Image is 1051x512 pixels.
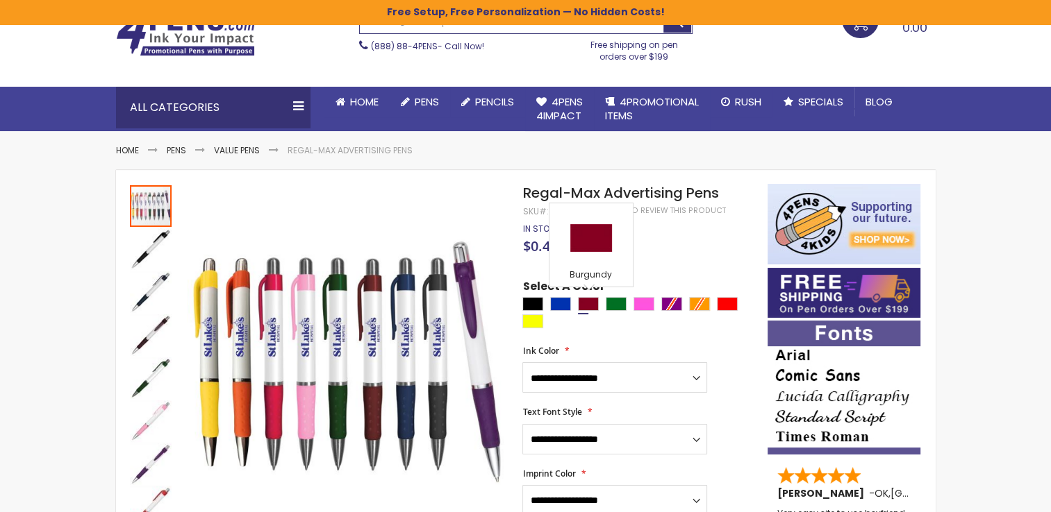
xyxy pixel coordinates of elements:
div: Yellow [522,314,543,328]
div: Regal-Max Advertising Pens [130,442,173,485]
span: Text Font Style [522,406,581,418]
span: Blog [866,94,893,109]
a: Pencils [450,87,525,117]
span: Home [350,94,379,109]
div: Availability [522,223,561,234]
span: - , [869,486,993,500]
a: Rush [710,87,772,117]
div: Red [717,297,738,311]
img: Regal-Max Advertising Pens [130,357,172,399]
img: Regal-Max Advertising Pens [130,314,172,356]
span: [GEOGRAPHIC_DATA] [891,486,993,500]
span: Regal-Max Advertising Pens [522,183,718,203]
span: Pencils [475,94,514,109]
div: Pink [634,297,654,311]
img: Regal-Max Advertising Pens [130,443,172,485]
strong: SKU [522,205,548,217]
a: Be the first to review this product [579,205,725,216]
a: Home [324,87,390,117]
a: (888) 88-4PENS [371,40,438,52]
span: Imprint Color [522,468,575,479]
span: $0.40 [522,237,557,255]
li: Regal-Max Advertising Pens [288,145,413,156]
a: Pens [390,87,450,117]
a: Specials [772,87,854,117]
span: Pens [415,94,439,109]
div: All Categories [116,87,311,128]
a: Blog [854,87,904,117]
span: [PERSON_NAME] [777,486,869,500]
a: Value Pens [214,144,260,156]
span: Ink Color [522,345,558,357]
div: Black [522,297,543,311]
a: Home [116,144,139,156]
div: Regal-Max Advertising Pens [130,356,173,399]
span: Rush [735,94,761,109]
img: Regal-Max Advertising Pens [130,400,172,442]
img: Regal-Max Advertising Pens [130,271,172,313]
div: Burgundy [578,297,599,311]
div: Regal-Max Advertising Pens [130,270,173,313]
span: 4Pens 4impact [536,94,583,123]
img: font-personalization-examples [768,321,920,454]
span: 4PROMOTIONAL ITEMS [605,94,699,123]
img: 4pens 4 kids [768,184,920,264]
img: 4Pens Custom Pens and Promotional Products [116,12,255,56]
div: Free shipping on pen orders over $199 [576,34,693,62]
span: In stock [522,223,561,234]
span: Select A Color [522,279,604,298]
span: 0.00 [902,19,927,36]
span: Specials [798,94,843,109]
div: Green [606,297,627,311]
a: 4Pens4impact [525,87,594,132]
div: Blue [550,297,571,311]
span: - Call Now! [371,40,484,52]
div: Burgundy [553,269,629,283]
img: Free shipping on orders over $199 [768,268,920,318]
div: Regal-Max Advertising Pens [130,227,173,270]
div: Regal-Max Advertising Pens [130,313,173,356]
img: Regal-Max Advertising Pens [130,228,172,270]
span: OK [875,486,888,500]
a: 4PROMOTIONALITEMS [594,87,710,132]
div: Regal-Max Advertising Pens [130,184,173,227]
a: Pens [167,144,186,156]
div: Regal-Max Advertising Pens [130,399,173,442]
